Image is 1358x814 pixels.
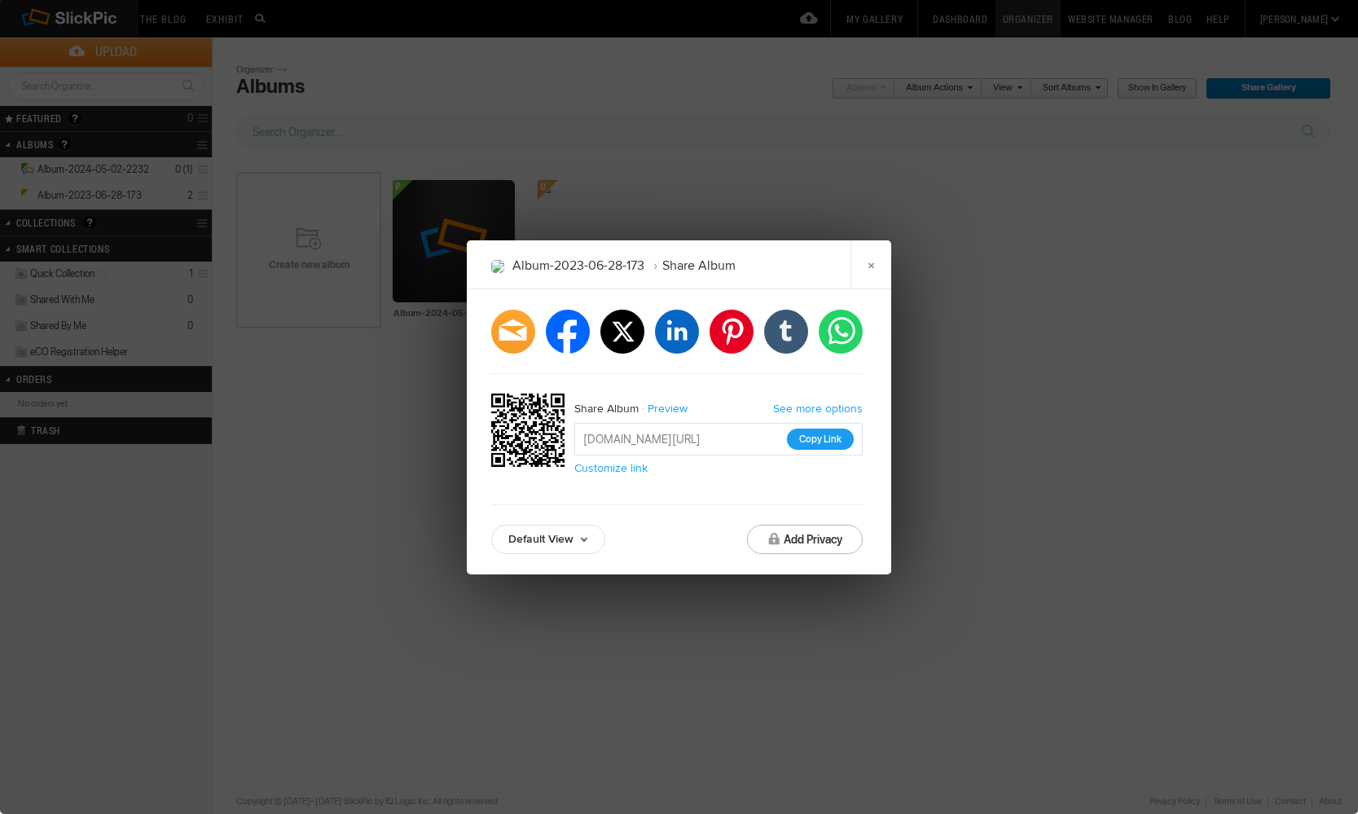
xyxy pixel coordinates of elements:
[491,525,605,554] a: Default View
[639,398,700,420] a: Preview
[764,310,808,354] li: tumblr
[644,252,736,279] li: Share Album
[574,398,639,420] div: Share Album
[819,310,863,354] li: whatsapp
[600,310,644,354] li: twitter
[512,252,644,279] li: Album-2023-06-28-173
[655,310,699,354] li: linkedin
[491,394,569,472] div: https://slickpic.us/18091184TcDx
[747,525,863,554] button: Add Privacy
[710,310,754,354] li: pinterest
[574,462,648,475] a: Customize link
[787,429,854,450] button: Copy Link
[491,260,504,273] img: HardyEventPhoto_com-7752.png
[773,402,863,416] a: See more options
[850,240,891,289] a: ×
[546,310,590,354] li: facebook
